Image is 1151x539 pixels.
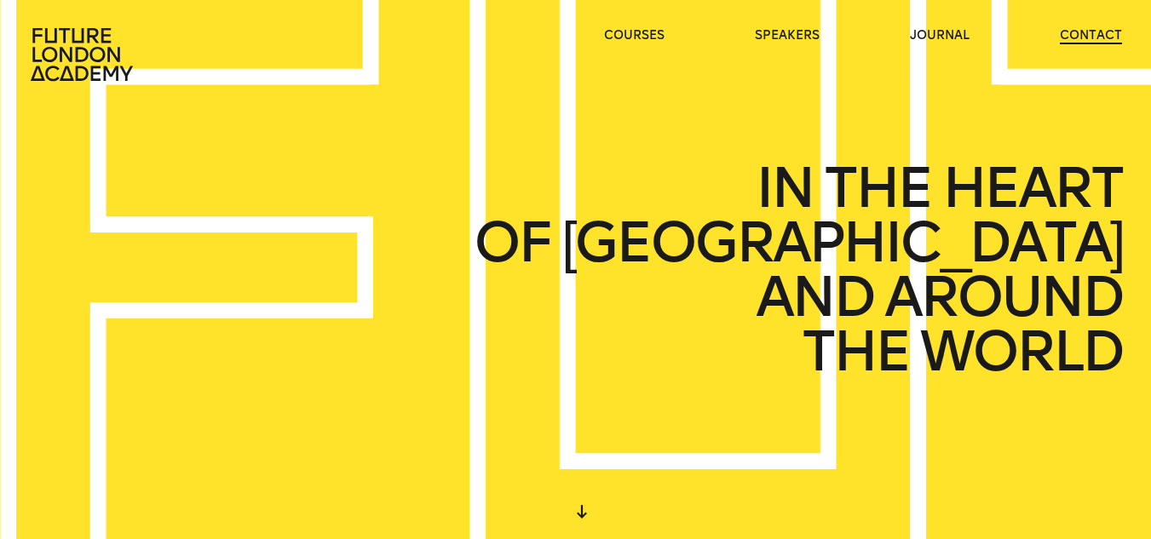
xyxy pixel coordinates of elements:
span: IN [756,161,813,215]
span: AROUND [884,270,1122,324]
a: speakers [755,27,820,44]
span: [GEOGRAPHIC_DATA] [561,215,1122,270]
a: contact [1060,27,1122,44]
a: journal [910,27,970,44]
a: courses [604,27,665,44]
span: THE [824,161,931,215]
span: THE [802,324,909,379]
span: AND [756,270,873,324]
span: WORLD [920,324,1122,379]
span: HEART [942,161,1122,215]
span: OF [474,215,550,270]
